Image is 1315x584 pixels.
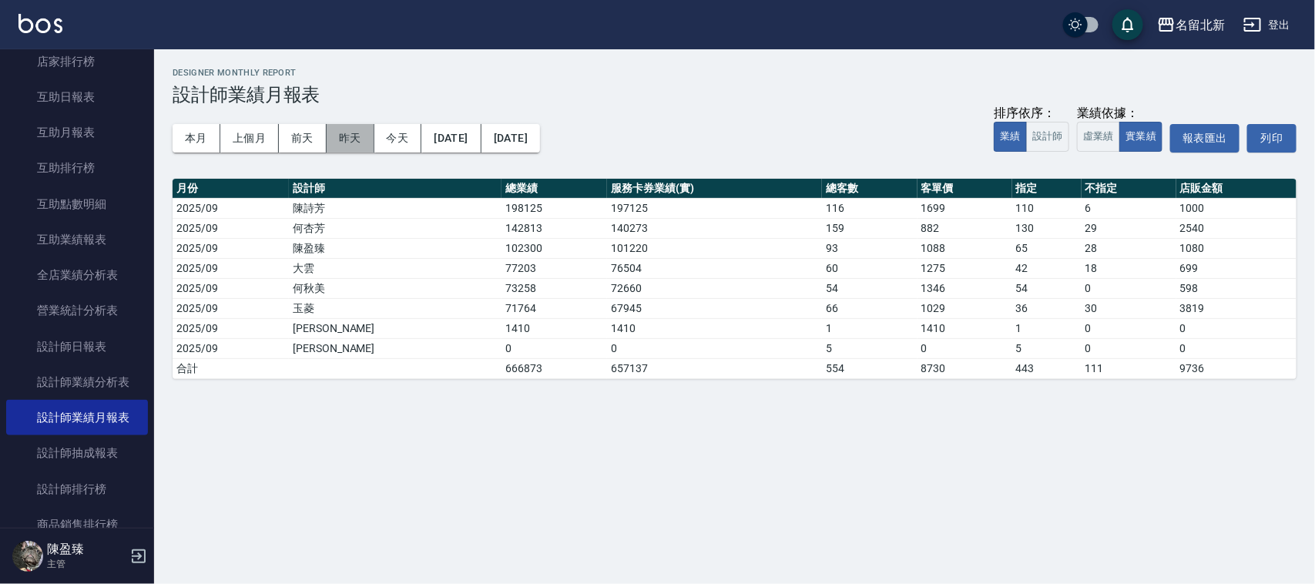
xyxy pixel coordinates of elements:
img: Logo [18,14,62,33]
td: 1029 [917,298,1012,318]
td: 657137 [607,358,822,378]
td: 合計 [173,358,289,378]
td: 1000 [1176,198,1297,218]
td: 198125 [502,198,607,218]
button: 業績 [994,122,1027,152]
h5: 陳盈臻 [47,542,126,557]
a: 互助點數明細 [6,186,148,222]
th: 總業績 [502,179,607,199]
td: 何秋美 [289,278,502,298]
button: [DATE] [421,124,481,153]
td: 何杏芳 [289,218,502,238]
button: save [1112,9,1143,40]
th: 指定 [1012,179,1082,199]
a: 全店業績分析表 [6,257,148,293]
td: 65 [1012,238,1082,258]
a: 互助排行榜 [6,150,148,186]
table: a dense table [173,179,1297,379]
td: 67945 [607,298,822,318]
a: 設計師業績月報表 [6,400,148,435]
td: 0 [1082,318,1176,338]
td: 42 [1012,258,1082,278]
td: 2025/09 [173,298,289,318]
td: 1088 [917,238,1012,258]
td: 0 [607,338,822,358]
td: 101220 [607,238,822,258]
td: 0 [502,338,607,358]
td: 443 [1012,358,1082,378]
td: 77203 [502,258,607,278]
button: 名留北新 [1151,9,1231,41]
td: 159 [822,218,917,238]
td: 2025/09 [173,198,289,218]
td: 5 [822,338,917,358]
a: 互助月報表 [6,115,148,150]
th: 服務卡券業績(實) [607,179,822,199]
p: 主管 [47,557,126,571]
button: 登出 [1237,11,1297,39]
td: 6 [1082,198,1176,218]
td: 30 [1082,298,1176,318]
td: 陳詩芳 [289,198,502,218]
td: 2025/09 [173,258,289,278]
td: 18 [1082,258,1176,278]
td: 9736 [1176,358,1297,378]
td: 玉菱 [289,298,502,318]
td: 130 [1012,218,1082,238]
td: 1346 [917,278,1012,298]
td: [PERSON_NAME] [289,318,502,338]
td: 60 [822,258,917,278]
button: 實業績 [1119,122,1162,152]
td: 93 [822,238,917,258]
td: 1410 [607,318,822,338]
td: 3819 [1176,298,1297,318]
td: 2025/09 [173,218,289,238]
a: 營業統計分析表 [6,293,148,328]
td: 0 [1176,318,1297,338]
div: 名留北新 [1176,15,1225,35]
td: 8730 [917,358,1012,378]
button: [DATE] [481,124,540,153]
td: 72660 [607,278,822,298]
td: 29 [1082,218,1176,238]
td: 1 [822,318,917,338]
td: 142813 [502,218,607,238]
button: 報表匯出 [1170,124,1240,153]
th: 不指定 [1082,179,1176,199]
td: 28 [1082,238,1176,258]
td: 197125 [607,198,822,218]
td: 54 [1012,278,1082,298]
td: 0 [1082,338,1176,358]
td: [PERSON_NAME] [289,338,502,358]
td: 2025/09 [173,318,289,338]
td: 陳盈臻 [289,238,502,258]
a: 設計師抽成報表 [6,435,148,471]
td: 5 [1012,338,1082,358]
td: 2540 [1176,218,1297,238]
td: 699 [1176,258,1297,278]
td: 0 [917,338,1012,358]
td: 1275 [917,258,1012,278]
a: 互助日報表 [6,79,148,115]
a: 設計師日報表 [6,329,148,364]
td: 598 [1176,278,1297,298]
td: 66 [822,298,917,318]
td: 71764 [502,298,607,318]
th: 總客數 [822,179,917,199]
td: 36 [1012,298,1082,318]
a: 店家排行榜 [6,44,148,79]
th: 客單價 [917,179,1012,199]
div: 業績依據： [1077,106,1162,122]
td: 1699 [917,198,1012,218]
button: 今天 [374,124,422,153]
button: 上個月 [220,124,279,153]
td: 2025/09 [173,278,289,298]
td: 1080 [1176,238,1297,258]
td: 1410 [502,318,607,338]
td: 1410 [917,318,1012,338]
td: 882 [917,218,1012,238]
div: 排序依序： [994,106,1069,122]
button: 列印 [1247,124,1297,153]
button: 昨天 [327,124,374,153]
td: 0 [1176,338,1297,358]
